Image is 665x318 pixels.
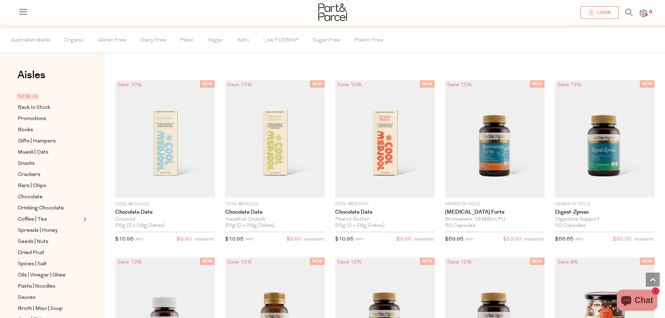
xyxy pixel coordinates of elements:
[18,171,40,179] span: Crackers
[17,67,45,83] span: Aisles
[11,28,50,53] span: Australian Made
[640,80,655,88] span: NEW
[225,216,325,223] div: Hazelnut Crunch
[208,28,223,53] span: Vegan
[18,115,46,123] span: Promotions
[18,238,49,246] span: Seeds | Nuts
[465,238,473,242] small: RRP
[318,3,347,21] img: Part&Parcel
[115,237,134,242] span: $10.95
[225,201,325,207] p: Cool Medjool
[225,258,254,267] div: Save 12%
[245,238,253,242] small: RRP
[304,238,325,242] small: MEMBERS
[555,223,585,229] span: 60 Capsules
[18,104,50,112] span: Back In Stock
[555,237,574,242] span: $56.65
[140,28,166,53] span: Dairy Free
[335,209,435,215] a: Chocolate Date
[555,216,655,223] div: Digestive Support
[555,80,584,90] div: Save 12%
[445,216,545,223] div: Bromelains 18 Million PU
[18,215,47,224] span: Coffee | Tea
[115,209,215,215] a: Chocolate Date
[18,182,46,190] span: Bars | Chips
[575,238,583,242] small: RRP
[335,258,364,267] div: Save 12%
[18,159,81,168] a: Snacks
[335,237,354,242] span: $10.95
[115,201,215,207] p: Cool Medjool
[225,80,254,90] div: Save 10%
[18,226,81,235] a: Spreads | Honey
[115,80,215,198] img: Chocolate Date
[555,209,655,215] a: Digest-Zymes
[97,28,126,53] span: Gluten Free
[18,148,49,157] span: Muesli | Oats
[530,258,545,265] span: NEW
[445,223,475,229] span: 60 Capsules
[200,80,215,88] span: NEW
[18,148,81,157] a: Muesli | Oats
[18,160,35,168] span: Snacks
[18,204,64,213] span: Drinking Chocolate
[225,237,244,242] span: $10.95
[18,215,81,224] a: Coffee | Tea
[64,28,83,53] span: Organic
[18,282,56,291] span: Pasta | Noodles
[18,304,81,313] a: Broth | Miso | Soup
[17,70,45,87] a: Aisles
[310,80,325,88] span: NEW
[18,271,81,280] a: Oils | Vinegar | Ghee
[312,28,340,53] span: Sugar Free
[445,209,545,215] a: [MEDICAL_DATA] Forte
[445,258,474,267] div: Save 12%
[335,80,435,198] img: Chocolate Date
[335,223,385,229] span: 56g (2 x 28g Dates)
[18,182,81,190] a: Bars | Chips
[445,80,545,198] img: Bromelain Forte
[263,28,298,53] span: Low FODMAP
[177,235,192,244] span: $9.90
[530,80,545,88] span: NEW
[18,137,81,146] a: Gifts | Hampers
[555,201,655,207] p: Herbs of Gold
[18,271,66,280] span: Oils | Vinegar | Ghee
[397,235,412,244] span: $9.90
[200,258,215,265] span: NEW
[18,237,81,246] a: Seeds | Nuts
[640,9,647,17] a: 0
[18,260,81,268] a: Spices | Salt
[18,204,81,213] a: Drinking Chocolate
[18,126,81,134] a: Books
[354,28,383,53] span: Plastic Free
[18,103,81,112] a: Back In Stock
[420,258,435,265] span: NEW
[18,126,33,134] span: Books
[18,249,44,257] span: Dried Fruit
[503,235,522,244] span: $53.00
[18,282,81,291] a: Pasta | Noodles
[16,93,40,100] span: NEW IN
[115,216,215,223] div: Coconut
[555,258,580,267] div: Save 8%
[595,10,611,16] span: Login
[420,80,435,88] span: NEW
[640,258,655,265] span: NEW
[18,193,81,201] a: Chocolate
[414,238,435,242] small: MEMBERS
[180,28,194,53] span: Paleo
[135,238,143,242] small: RRP
[335,80,364,90] div: Save 10%
[310,258,325,265] span: NEW
[18,305,63,313] span: Broth | Miso | Soup
[18,137,56,146] span: Gifts | Hampers
[581,6,619,19] a: Login
[115,80,144,90] div: Save 10%
[18,114,81,123] a: Promotions
[18,93,81,101] a: NEW IN
[18,293,81,302] a: Sauces
[18,260,47,268] span: Spices | Salt
[648,9,654,15] span: 0
[445,201,545,207] p: Herbs of Gold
